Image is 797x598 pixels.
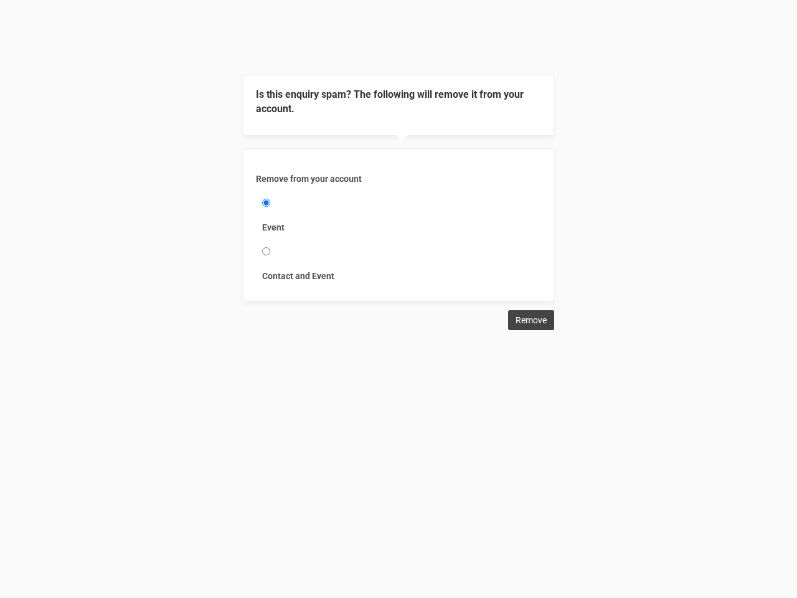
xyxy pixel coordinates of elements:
input: Contact and Event [262,247,270,255]
label: Contact and Event [262,270,535,282]
input: Event [262,199,270,207]
input: Remove [508,310,554,330]
legend: Is this enquiry spam? The following will remove it from your account. [256,88,541,116]
label: Event [262,221,535,234]
label: Remove from your account [256,173,541,185]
